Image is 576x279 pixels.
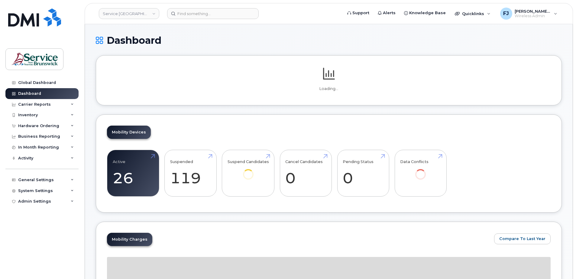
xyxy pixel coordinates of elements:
[400,153,441,188] a: Data Conflicts
[107,86,551,91] p: Loading...
[499,236,545,242] span: Compare To Last Year
[107,233,152,246] a: Mobility Charges
[285,153,326,193] a: Cancel Candidates 0
[107,126,151,139] a: Mobility Devices
[96,35,562,46] h1: Dashboard
[170,153,211,193] a: Suspended 119
[113,153,154,193] a: Active 26
[228,153,269,188] a: Suspend Candidates
[343,153,383,193] a: Pending Status 0
[494,233,551,244] button: Compare To Last Year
